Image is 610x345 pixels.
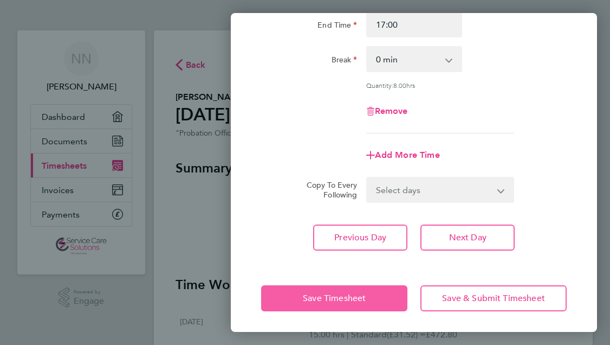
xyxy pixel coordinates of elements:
button: Previous Day [313,225,407,251]
span: Save & Submit Timesheet [442,293,545,304]
span: 8.00 [393,81,406,90]
button: Remove [366,107,408,116]
span: Save Timesheet [303,293,366,304]
input: E.g. 18:00 [366,11,462,37]
label: End Time [317,20,357,33]
div: Quantity: hrs [366,81,515,90]
label: Copy To Every Following [288,180,358,200]
span: Remove [375,106,408,116]
span: Next Day [449,232,486,243]
button: Save Timesheet [261,285,407,311]
button: Next Day [420,225,515,251]
span: Add More Time [375,150,440,160]
span: Previous Day [334,232,386,243]
button: Add More Time [366,151,440,159]
label: Break [332,55,358,68]
button: Save & Submit Timesheet [420,285,567,311]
